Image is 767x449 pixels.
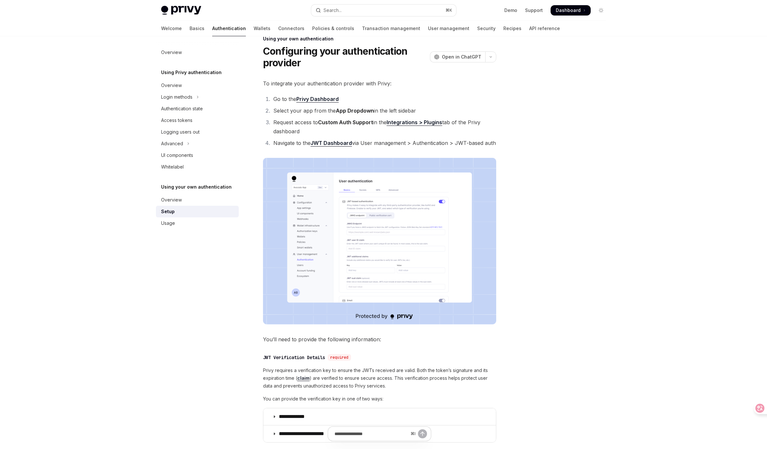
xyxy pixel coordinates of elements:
button: Toggle dark mode [596,5,606,16]
a: Logging users out [156,126,239,138]
input: Ask a question... [334,427,408,441]
a: Whitelabel [156,161,239,173]
strong: Privy Dashboard [296,96,339,102]
li: Go to the [271,94,496,104]
div: Authentication state [161,105,203,113]
li: Request access to in the tab of the Privy dashboard [271,118,496,136]
a: Integrations > Plugins [387,119,442,126]
div: Advanced [161,140,183,148]
span: ⌘ K [445,8,452,13]
a: Usage [156,217,239,229]
div: Using your own authentication [263,36,496,42]
a: Basics [190,21,204,36]
a: Overview [156,80,239,91]
a: Authentication state [156,103,239,115]
span: You’ll need to provide the following information: [263,335,496,344]
a: Dashboard [551,5,591,16]
a: Support [525,7,543,14]
a: claim [297,375,310,381]
div: Setup [161,208,175,215]
a: JWT Dashboard [311,140,352,147]
a: Transaction management [362,21,420,36]
button: Open search [311,5,456,16]
button: Open in ChatGPT [430,51,485,62]
div: Overview [161,196,182,204]
strong: Custom Auth Support [318,119,373,126]
a: Policies & controls [312,21,354,36]
div: Whitelabel [161,163,184,171]
a: Recipes [503,21,521,36]
div: Access tokens [161,116,192,124]
strong: App Dropdown [336,107,374,114]
div: Usage [161,219,175,227]
a: Wallets [254,21,270,36]
button: Toggle Advanced section [156,138,239,149]
a: Overview [156,47,239,58]
h5: Using Privy authentication [161,69,222,76]
span: Dashboard [556,7,581,14]
li: Navigate to the via User management > Authentication > JWT-based auth [271,138,496,148]
img: light logo [161,6,201,15]
div: Overview [161,82,182,89]
span: You can provide the verification key in one of two ways: [263,395,496,403]
li: Select your app from the in the left sidebar [271,106,496,115]
div: UI components [161,151,193,159]
div: Search... [323,6,342,14]
a: User management [428,21,469,36]
div: JWT Verification Details [263,354,325,361]
a: Authentication [212,21,246,36]
a: UI components [156,149,239,161]
a: Setup [156,206,239,217]
a: Overview [156,194,239,206]
img: JWT-based auth [263,158,496,324]
span: To integrate your authentication provider with Privy: [263,79,496,88]
div: Login methods [161,93,192,101]
div: Overview [161,49,182,56]
a: Access tokens [156,115,239,126]
a: Connectors [278,21,304,36]
a: Security [477,21,496,36]
a: API reference [529,21,560,36]
a: Welcome [161,21,182,36]
a: Privy Dashboard [296,96,339,103]
span: Open in ChatGPT [442,54,481,60]
div: Logging users out [161,128,200,136]
div: required [328,354,351,361]
a: Demo [504,7,517,14]
button: Toggle Login methods section [156,91,239,103]
button: Send message [418,429,427,438]
span: Privy requires a verification key to ensure the JWTs received are valid. Both the token’s signatu... [263,367,496,390]
h5: Using your own authentication [161,183,232,191]
h1: Configuring your authentication provider [263,45,427,69]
